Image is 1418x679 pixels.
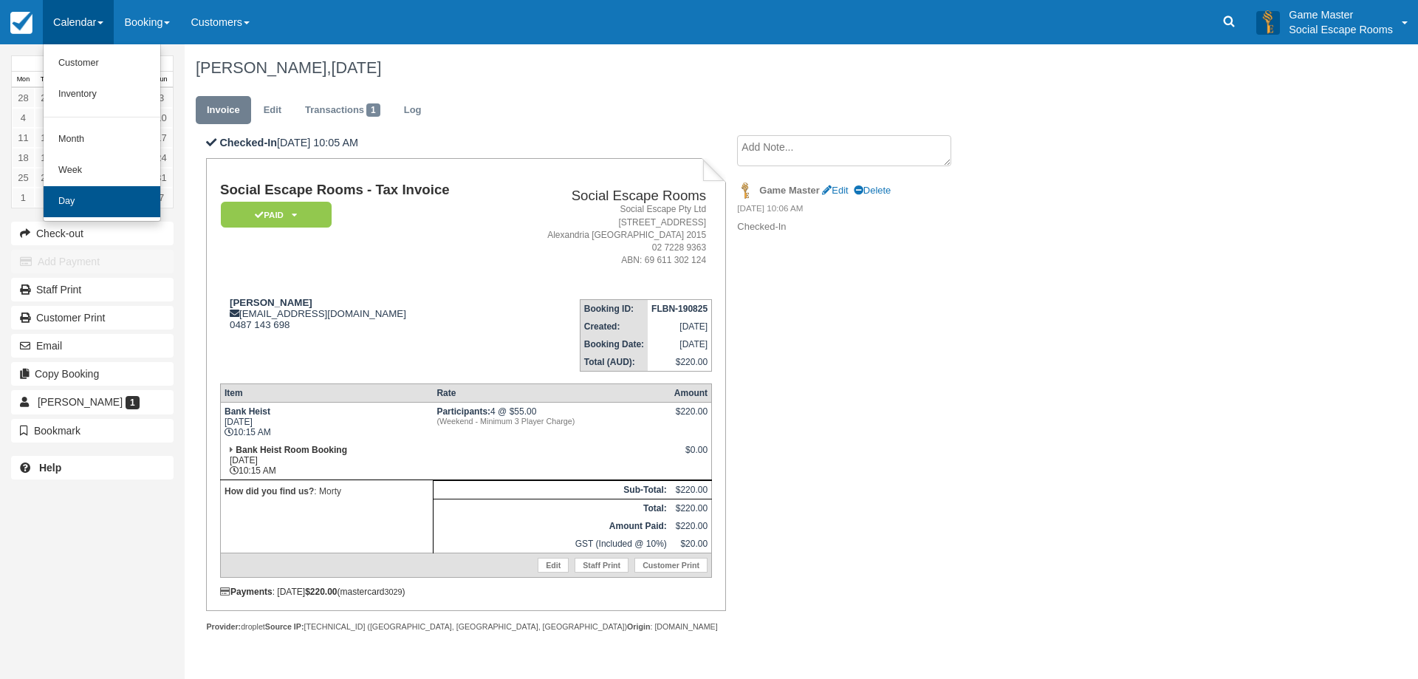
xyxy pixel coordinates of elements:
[12,72,35,88] th: Mon
[580,300,648,318] th: Booking ID:
[12,108,35,128] a: 4
[206,135,725,151] p: [DATE] 10:05 AM
[12,168,35,188] a: 25
[671,384,712,403] th: Amount
[671,481,712,499] td: $220.00
[627,622,650,631] strong: Origin
[508,188,706,204] h2: Social Escape Rooms
[634,558,708,573] a: Customer Print
[366,103,380,117] span: 1
[220,384,433,403] th: Item
[1256,10,1280,34] img: A3
[11,334,174,358] button: Email
[220,587,712,597] div: : [DATE] (mastercard )
[44,155,160,186] a: Week
[253,96,292,125] a: Edit
[206,622,241,631] strong: Provider:
[854,185,891,196] a: Delete
[220,403,433,442] td: [DATE] 10:15 AM
[150,72,173,88] th: Sun
[433,499,670,518] th: Total:
[433,384,670,403] th: Rate
[436,417,666,426] em: (Weekend - Minimum 3 Player Charge)
[11,278,174,301] a: Staff Print
[38,396,123,408] span: [PERSON_NAME]
[580,335,648,353] th: Booking Date:
[219,137,277,149] b: Checked-In
[671,535,712,553] td: $20.00
[35,72,58,88] th: Tue
[433,535,670,553] td: GST (Included @ 10%)
[433,481,670,499] th: Sub-Total:
[12,128,35,148] a: 11
[331,58,381,77] span: [DATE]
[11,419,174,443] button: Bookmark
[220,201,326,228] a: Paid
[196,96,251,125] a: Invoice
[225,486,314,497] strong: How did you find us?
[674,406,708,429] div: $220.00
[1289,22,1393,37] p: Social Escape Rooms
[35,108,58,128] a: 5
[436,406,490,417] strong: Participants
[305,587,337,597] strong: $220.00
[648,318,712,335] td: [DATE]
[35,188,58,208] a: 2
[294,96,391,125] a: Transactions1
[651,304,708,314] strong: FLBN-190825
[11,222,174,245] button: Check-out
[433,403,670,442] td: 4 @ $55.00
[150,188,173,208] a: 7
[11,250,174,273] button: Add Payment
[43,44,161,222] ul: Calendar
[508,203,706,267] address: Social Escape Pty Ltd [STREET_ADDRESS] Alexandria [GEOGRAPHIC_DATA] 2015 02 7228 9363 ABN: 69 611...
[385,587,403,596] small: 3029
[206,621,725,632] div: droplet [TECHNICAL_ID] ([GEOGRAPHIC_DATA], [GEOGRAPHIC_DATA], [GEOGRAPHIC_DATA]) : [DOMAIN_NAME]
[126,396,140,409] span: 1
[11,362,174,386] button: Copy Booking
[671,517,712,535] td: $220.00
[822,185,848,196] a: Edit
[674,445,708,467] div: $0.00
[393,96,433,125] a: Log
[580,318,648,335] th: Created:
[220,441,433,480] td: [DATE] 10:15 AM
[236,445,347,455] strong: Bank Heist Room Booking
[10,12,32,34] img: checkfront-main-nav-mini-logo.png
[150,148,173,168] a: 24
[221,202,332,228] em: Paid
[11,306,174,330] a: Customer Print
[150,108,173,128] a: 10
[12,148,35,168] a: 18
[220,587,273,597] strong: Payments
[12,88,35,108] a: 28
[220,182,502,198] h1: Social Escape Rooms - Tax Invoice
[220,297,502,330] div: [EMAIL_ADDRESS][DOMAIN_NAME] 0487 143 698
[35,148,58,168] a: 19
[196,59,1237,77] h1: [PERSON_NAME],
[671,499,712,518] td: $220.00
[265,622,304,631] strong: Source IP:
[230,297,312,308] strong: [PERSON_NAME]
[150,88,173,108] a: 3
[737,202,986,219] em: [DATE] 10:06 AM
[35,88,58,108] a: 29
[433,517,670,535] th: Amount Paid:
[44,48,160,79] a: Customer
[150,128,173,148] a: 17
[11,390,174,414] a: [PERSON_NAME] 1
[44,124,160,155] a: Month
[538,558,569,573] a: Edit
[648,335,712,353] td: [DATE]
[1289,7,1393,22] p: Game Master
[35,168,58,188] a: 26
[39,462,61,474] b: Help
[737,220,986,234] p: Checked-In
[225,484,429,499] p: : Morty
[648,353,712,372] td: $220.00
[12,188,35,208] a: 1
[44,79,160,110] a: Inventory
[35,128,58,148] a: 12
[44,186,160,217] a: Day
[580,353,648,372] th: Total (AUD):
